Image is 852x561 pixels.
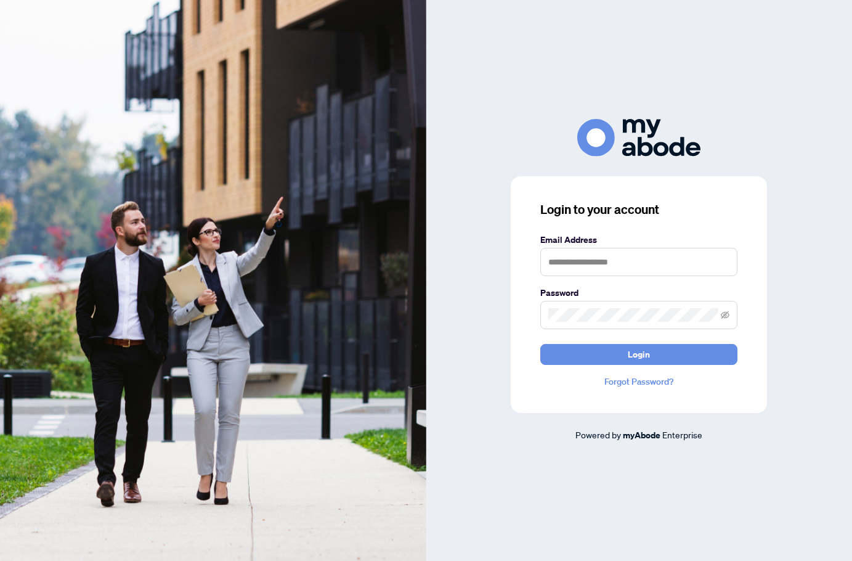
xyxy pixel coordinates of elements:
[540,201,737,218] h3: Login to your account
[540,344,737,365] button: Login
[540,286,737,300] label: Password
[575,429,621,440] span: Powered by
[577,119,700,157] img: ma-logo
[721,311,729,319] span: eye-invisible
[540,375,737,388] a: Forgot Password?
[628,345,650,364] span: Login
[623,428,660,442] a: myAbode
[662,429,702,440] span: Enterprise
[540,233,737,247] label: Email Address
